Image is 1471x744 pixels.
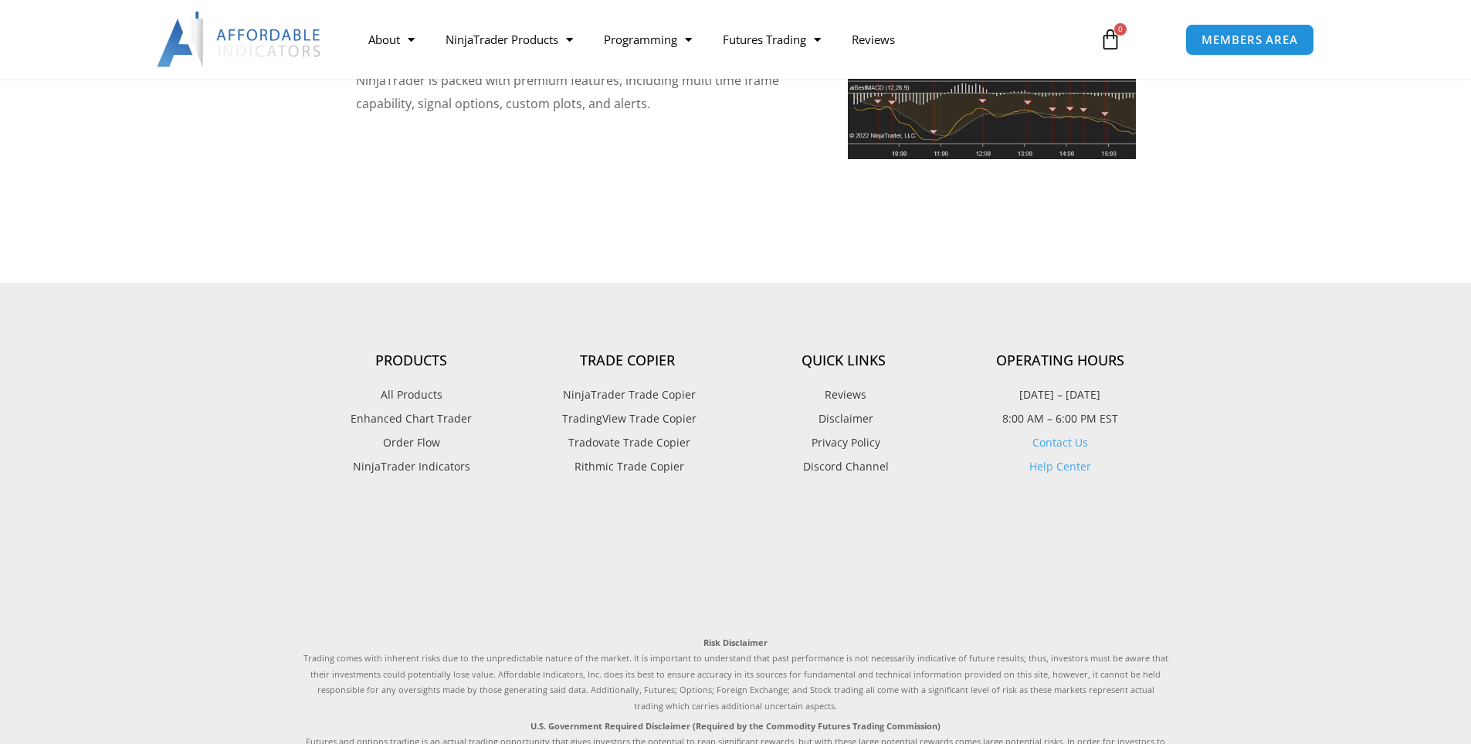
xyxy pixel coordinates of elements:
[303,409,520,429] a: Enhanced Chart Trader
[1114,23,1127,36] span: 0
[303,457,520,477] a: NinjaTrader Indicators
[356,49,779,111] span: for NinjaTrader is packed with premium features, including multi time frame capability, signal op...
[799,457,889,477] span: Discord Channel
[736,433,952,453] a: Privacy Policy
[815,409,873,429] span: Disclaimer
[303,352,520,369] h4: Products
[381,385,442,405] span: All Products
[564,433,690,453] span: Tradovate Trade Copier
[558,409,697,429] span: TradingView Trade Copier
[520,433,736,453] a: Tradovate Trade Copier
[353,457,470,477] span: NinjaTrader Indicators
[353,22,1082,57] nav: Menu
[1076,17,1144,62] a: 0
[1032,435,1088,450] a: Contact Us
[520,352,736,369] h4: Trade Copier
[530,720,941,732] strong: U.S. Government Required Disclaimer (Required by the Commodity Futures Trading Commission)
[303,433,520,453] a: Order Flow
[703,637,768,648] strong: Risk Disclaimer
[836,22,910,57] a: Reviews
[952,352,1168,369] h4: Operating Hours
[952,409,1168,429] p: 8:00 AM – 6:00 PM EST
[707,22,836,57] a: Futures Trading
[303,635,1168,714] p: Trading comes with inherent risks due to the unpredictable nature of the market. It is important ...
[1202,34,1298,46] span: MEMBERS AREA
[736,457,952,477] a: Discord Channel
[430,22,588,57] a: NinjaTrader Products
[808,433,880,453] span: Privacy Policy
[157,12,323,67] img: LogoAI | Affordable Indicators – NinjaTrader
[952,385,1168,405] p: [DATE] – [DATE]
[736,352,952,369] h4: Quick Links
[303,511,1168,620] iframe: Customer reviews powered by Trustpilot
[303,385,520,405] a: All Products
[520,409,736,429] a: TradingView Trade Copier
[571,457,684,477] span: Rithmic Trade Copier
[520,385,736,405] a: NinjaTrader Trade Copier
[559,385,696,405] span: NinjaTrader Trade Copier
[736,409,952,429] a: Disclaimer
[520,457,736,477] a: Rithmic Trade Copier
[736,385,952,405] a: Reviews
[383,433,440,453] span: Order Flow
[588,22,707,57] a: Programming
[353,22,430,57] a: About
[821,385,866,405] span: Reviews
[1029,459,1091,474] a: Help Center
[1185,24,1314,56] a: MEMBERS AREA
[351,409,472,429] span: Enhanced Chart Trader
